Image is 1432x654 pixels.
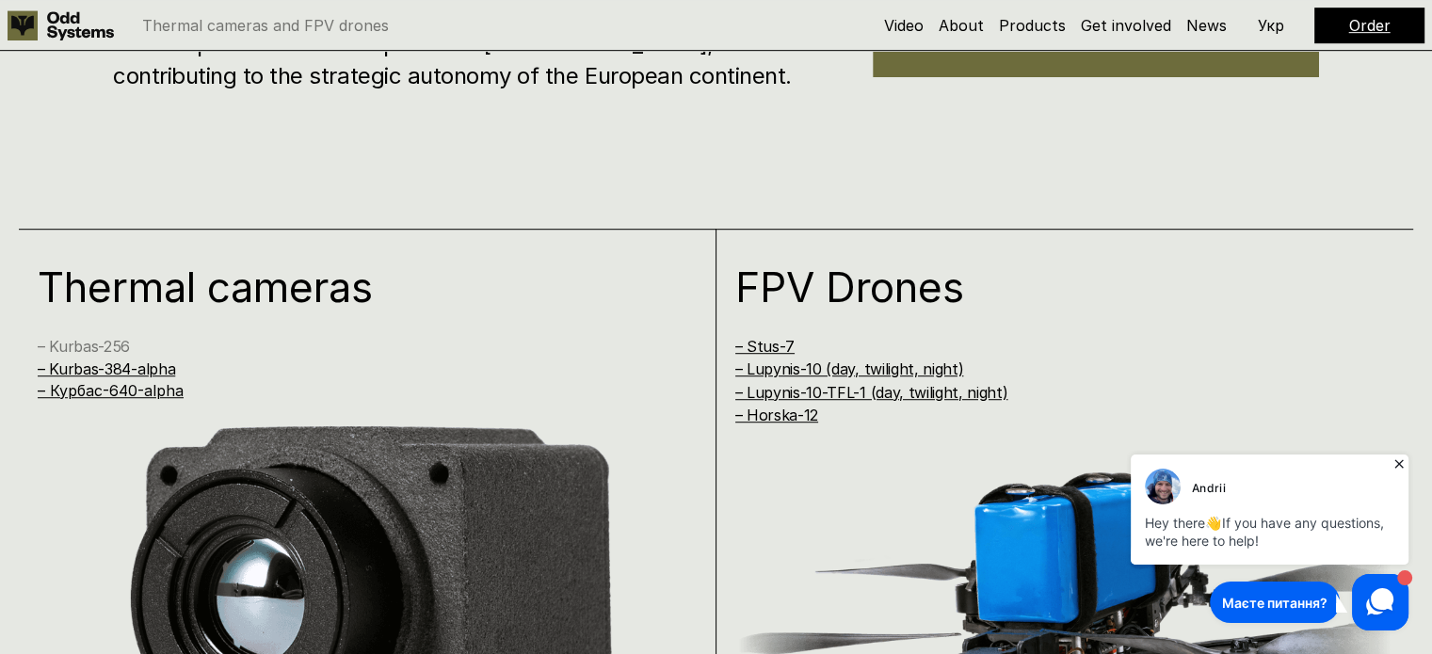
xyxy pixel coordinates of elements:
a: – Курбас-640-alpha [38,381,184,400]
a: – Stus-7 [735,337,795,356]
h1: Thermal cameras [38,266,657,308]
p: Укр [1258,18,1284,33]
a: About [939,16,984,35]
a: Video [884,16,924,35]
a: – Horska-12 [735,406,818,424]
a: Get involved [1081,16,1171,35]
iframe: HelpCrunch [1126,449,1413,635]
a: – Lupynis-10-TFL-1 (day, twilight, night) [735,383,1008,402]
a: – Kurbas-384-alpha [38,359,175,378]
a: – Lupynis-10 (day, twilight, night) [735,359,964,378]
a: News [1186,16,1227,35]
a: Order [1349,16,1391,35]
p: Thermal cameras and FPV drones [142,18,389,33]
a: Products [999,16,1066,35]
h1: FPV Drones [735,266,1355,308]
a: – Kurbas-256 [38,337,130,356]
